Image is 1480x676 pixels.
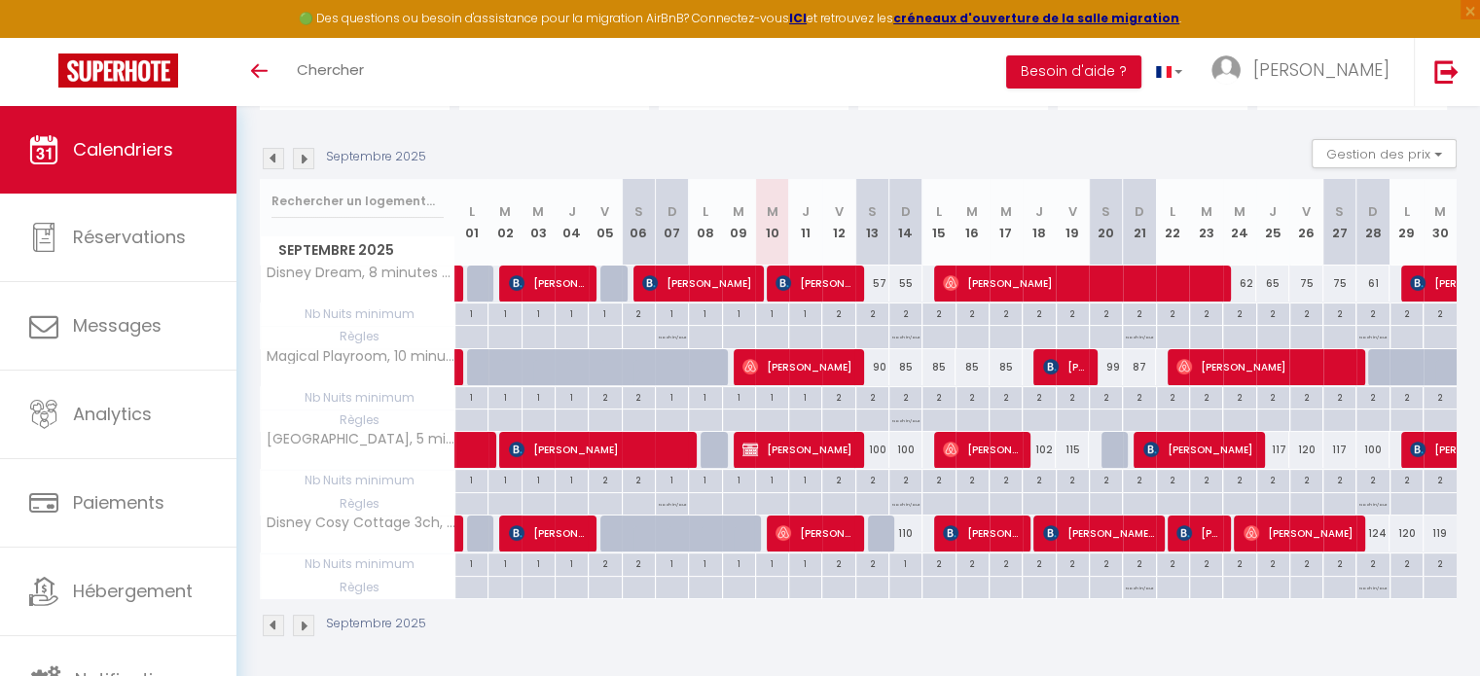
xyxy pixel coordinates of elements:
[1000,202,1012,221] abbr: M
[488,553,521,572] div: 1
[261,493,454,515] span: Règles
[455,179,488,266] th: 01
[523,303,555,322] div: 1
[789,387,821,406] div: 1
[1253,57,1390,82] span: [PERSON_NAME]
[1057,553,1089,572] div: 2
[488,303,521,322] div: 1
[723,470,755,488] div: 1
[568,202,576,221] abbr: J
[956,179,989,266] th: 16
[943,515,1023,551] span: [PERSON_NAME]
[264,432,458,446] span: [GEOGRAPHIC_DATA], 5 minutes Disneyland!
[1323,432,1356,468] div: 117
[943,265,1227,302] span: [PERSON_NAME]
[776,515,855,551] span: [PERSON_NAME]
[264,266,458,280] span: Disney Dream, 8 minutes Disneyland [GEOGRAPHIC_DATA]!
[1257,303,1289,322] div: 2
[1323,387,1355,406] div: 2
[1223,553,1255,572] div: 2
[742,348,856,385] span: [PERSON_NAME]
[1170,202,1175,221] abbr: L
[889,387,921,406] div: 2
[956,349,989,385] div: 85
[1335,202,1344,221] abbr: S
[889,266,922,302] div: 55
[1123,349,1156,385] div: 87
[623,470,655,488] div: 2
[1023,179,1056,266] th: 18
[990,470,1022,488] div: 2
[668,202,677,221] abbr: D
[455,303,487,322] div: 1
[1126,326,1153,344] p: No ch in/out
[1023,432,1056,468] div: 102
[990,179,1023,266] th: 17
[282,38,379,106] a: Chercher
[1023,470,1055,488] div: 2
[1434,202,1446,221] abbr: M
[856,553,888,572] div: 2
[855,266,888,302] div: 57
[689,303,721,322] div: 1
[990,553,1022,572] div: 2
[589,470,621,488] div: 2
[655,179,688,266] th: 07
[1356,432,1390,468] div: 100
[656,303,688,322] div: 1
[623,553,655,572] div: 2
[1359,493,1387,512] p: No ch in/out
[656,470,688,488] div: 1
[889,553,921,572] div: 1
[889,470,921,488] div: 2
[1256,432,1289,468] div: 117
[1390,516,1423,551] div: 120
[1157,470,1189,488] div: 2
[1190,553,1222,572] div: 2
[1101,202,1110,221] abbr: S
[1090,553,1122,572] div: 2
[469,202,475,221] abbr: L
[1090,303,1122,322] div: 2
[966,202,978,221] abbr: M
[73,490,164,515] span: Paiements
[1156,179,1189,266] th: 22
[990,387,1022,406] div: 2
[889,303,921,322] div: 2
[789,553,821,572] div: 1
[1157,303,1189,322] div: 2
[766,202,777,221] abbr: M
[297,59,364,80] span: Chercher
[1289,432,1322,468] div: 120
[522,179,555,266] th: 03
[1223,266,1256,302] div: 62
[1390,553,1423,572] div: 2
[659,326,686,344] p: No ch in/out
[1323,303,1355,322] div: 2
[789,10,807,26] strong: ICI
[1323,553,1355,572] div: 2
[1176,515,1222,551] span: [PERSON_NAME] [PERSON_NAME]
[656,387,688,406] div: 1
[1323,470,1355,488] div: 2
[1434,59,1459,84] img: logout
[1006,55,1141,89] button: Besoin d'aide ?
[1023,553,1055,572] div: 2
[261,577,454,598] span: Règles
[556,470,588,488] div: 1
[555,179,588,266] th: 04
[1424,470,1457,488] div: 2
[1090,470,1122,488] div: 2
[922,553,955,572] div: 2
[1223,387,1255,406] div: 2
[893,10,1179,26] strong: créneaux d'ouverture de la salle migration
[509,265,589,302] span: [PERSON_NAME]
[1056,432,1089,468] div: 115
[1123,179,1156,266] th: 21
[1157,387,1189,406] div: 2
[1089,349,1122,385] div: 99
[822,470,854,488] div: 2
[589,387,621,406] div: 2
[326,615,426,633] p: Septembre 2025
[1223,179,1256,266] th: 24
